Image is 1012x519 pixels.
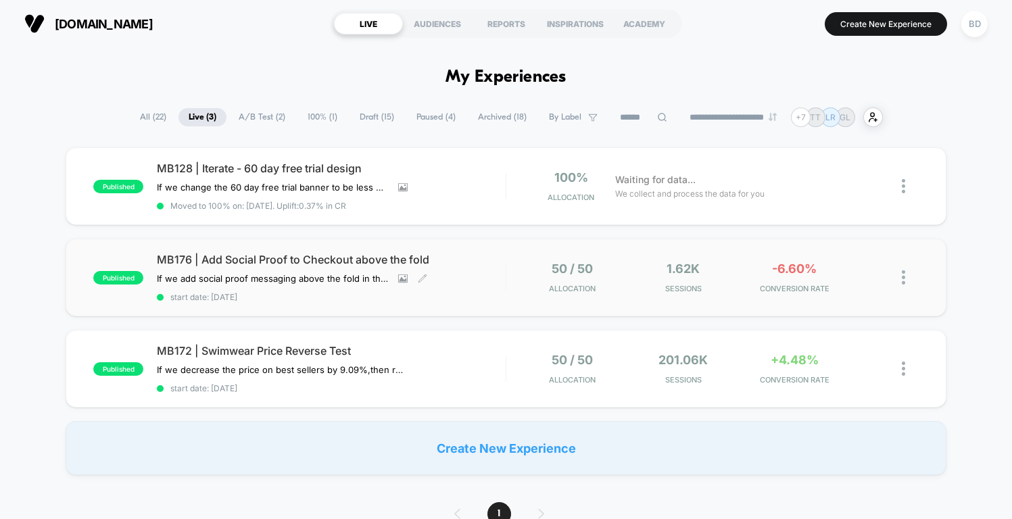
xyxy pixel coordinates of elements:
[552,353,593,367] span: 50 / 50
[549,284,596,293] span: Allocation
[157,344,505,357] span: MB172 | Swimwear Price Reverse Test
[157,383,505,393] span: start date: [DATE]
[610,13,679,34] div: ACADEMY
[840,112,850,122] p: GL
[631,284,736,293] span: Sessions
[902,362,905,376] img: close
[615,187,765,200] span: We collect and process the data for you
[825,112,836,122] p: LR
[93,271,143,285] span: published
[902,179,905,193] img: close
[957,10,992,38] button: BD
[468,108,537,126] span: Archived ( 18 )
[771,353,819,367] span: +4.48%
[24,14,45,34] img: Visually logo
[93,180,143,193] span: published
[549,375,596,385] span: Allocation
[810,112,821,122] p: TT
[228,108,295,126] span: A/B Test ( 2 )
[742,375,846,385] span: CONVERSION RATE
[157,162,505,175] span: MB128 | Iterate - 60 day free trial design
[772,262,817,276] span: -6.60%
[631,375,736,385] span: Sessions
[554,170,588,184] span: 100%
[20,13,157,34] button: [DOMAIN_NAME]
[658,353,708,367] span: 201.06k
[472,13,541,34] div: REPORTS
[170,201,346,211] span: Moved to 100% on: [DATE] . Uplift: 0.37% in CR
[157,364,408,375] span: If we decrease the price on best sellers by 9.09%,then revenue will increase,because customers ar...
[297,108,347,126] span: 100% ( 1 )
[130,108,176,126] span: All ( 22 )
[552,262,593,276] span: 50 / 50
[93,362,143,376] span: published
[66,421,946,475] div: Create New Experience
[350,108,404,126] span: Draft ( 15 )
[157,292,505,302] span: start date: [DATE]
[615,172,696,187] span: Waiting for data...
[769,113,777,121] img: end
[961,11,988,37] div: BD
[548,193,594,202] span: Allocation
[445,68,567,87] h1: My Experiences
[742,284,846,293] span: CONVERSION RATE
[55,17,153,31] span: [DOMAIN_NAME]
[334,13,403,34] div: LIVE
[157,253,505,266] span: MB176 | Add Social Proof to Checkout above the fold
[157,273,388,284] span: If we add social proof messaging above the fold in the checkout,then conversions will increase,be...
[403,13,472,34] div: AUDIENCES
[541,13,610,34] div: INSPIRATIONS
[667,262,700,276] span: 1.62k
[902,270,905,285] img: close
[406,108,466,126] span: Paused ( 4 )
[825,12,947,36] button: Create New Experience
[549,112,581,122] span: By Label
[178,108,226,126] span: Live ( 3 )
[157,182,388,193] span: If we change the 60 day free trial banner to be less distracting from the primary CTA,then conver...
[791,107,811,127] div: + 7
